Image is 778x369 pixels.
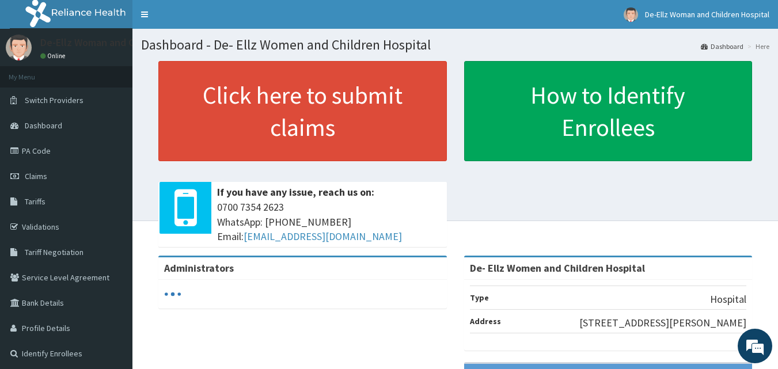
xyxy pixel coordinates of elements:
img: User Image [624,7,638,22]
p: Hospital [710,292,746,307]
span: Dashboard [25,120,62,131]
span: De-Ellz Woman and Children Hospital [645,9,769,20]
a: How to Identify Enrollees [464,61,753,161]
h1: Dashboard - De- Ellz Women and Children Hospital [141,37,769,52]
p: [STREET_ADDRESS][PERSON_NAME] [579,315,746,330]
img: User Image [6,35,32,60]
span: Tariff Negotiation [25,247,84,257]
b: Address [470,316,501,326]
span: 0700 7354 2623 WhatsApp: [PHONE_NUMBER] Email: [217,200,441,244]
b: If you have any issue, reach us on: [217,185,374,199]
a: Click here to submit claims [158,61,447,161]
p: De-Ellz Woman and Children Hospital [40,37,206,48]
li: Here [745,41,769,51]
a: Online [40,52,68,60]
b: Administrators [164,261,234,275]
a: Dashboard [701,41,743,51]
b: Type [470,292,489,303]
strong: De- Ellz Women and Children Hospital [470,261,645,275]
a: [EMAIL_ADDRESS][DOMAIN_NAME] [244,230,402,243]
span: Claims [25,171,47,181]
span: Switch Providers [25,95,84,105]
svg: audio-loading [164,286,181,303]
span: Tariffs [25,196,45,207]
